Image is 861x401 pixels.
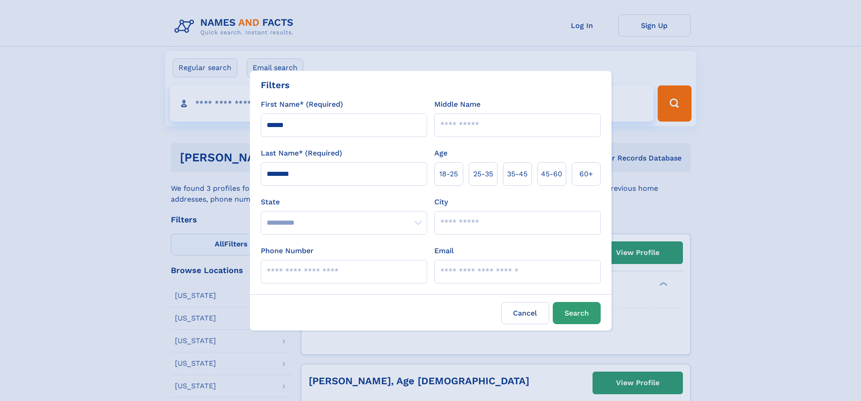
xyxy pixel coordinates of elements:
div: Filters [261,78,290,92]
label: State [261,197,427,208]
span: 60+ [579,169,593,179]
span: 35‑45 [507,169,527,179]
span: 45‑60 [541,169,562,179]
label: Age [434,148,447,159]
label: Last Name* (Required) [261,148,342,159]
span: 18‑25 [439,169,458,179]
label: Phone Number [261,245,314,256]
label: First Name* (Required) [261,99,343,110]
label: Email [434,245,454,256]
label: Middle Name [434,99,480,110]
span: 25‑35 [473,169,493,179]
label: Cancel [501,302,549,324]
label: City [434,197,448,208]
button: Search [553,302,601,324]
